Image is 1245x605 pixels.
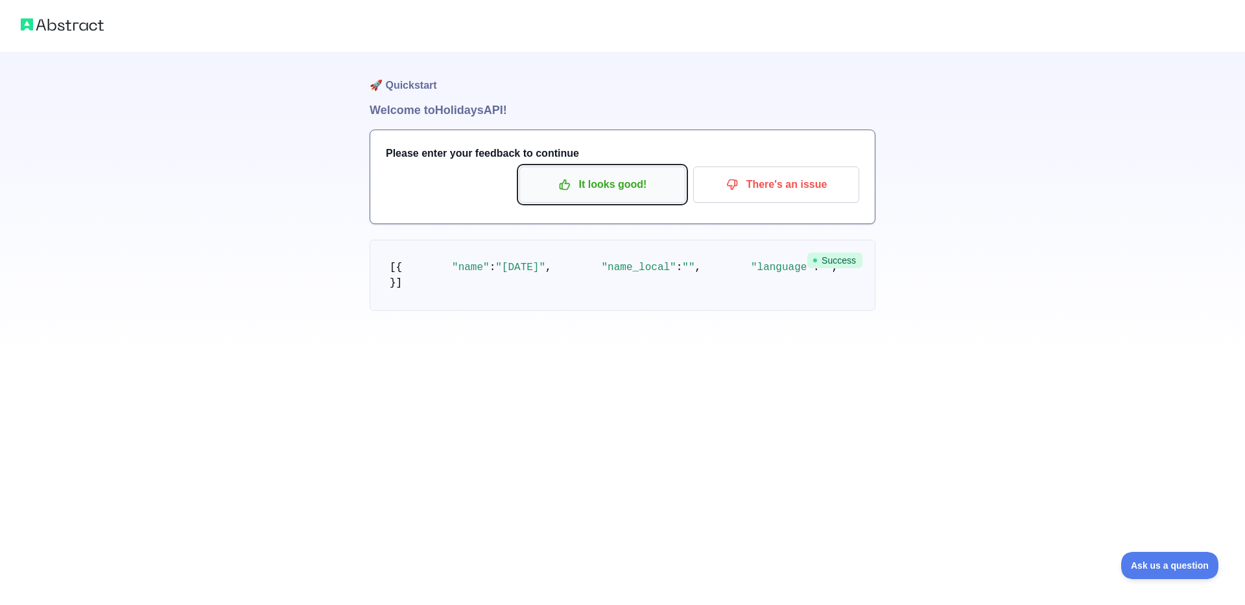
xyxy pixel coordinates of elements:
span: : [676,262,683,273]
span: , [695,262,702,273]
span: "language" [751,262,813,273]
p: There's an issue [703,174,849,196]
span: "name" [452,262,490,273]
span: "" [682,262,694,273]
iframe: Toggle Customer Support [1121,552,1219,579]
span: "[DATE]" [495,262,545,273]
img: Abstract logo [21,16,104,34]
h1: 🚀 Quickstart [370,52,875,101]
span: , [545,262,552,273]
button: There's an issue [693,166,859,203]
h3: Please enter your feedback to continue [386,146,859,161]
span: [ [390,262,396,273]
span: "name_local" [601,262,676,273]
button: It looks good! [519,166,685,203]
h1: Welcome to Holidays API! [370,101,875,119]
span: : [490,262,496,273]
span: Success [807,253,862,268]
p: It looks good! [529,174,676,196]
